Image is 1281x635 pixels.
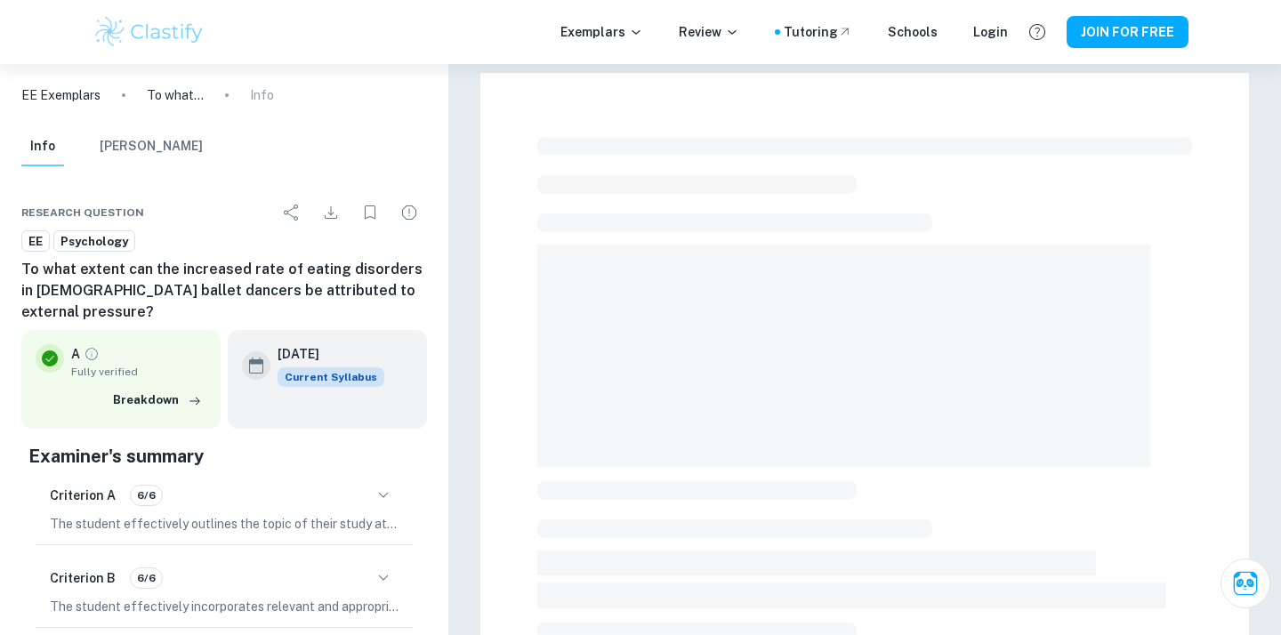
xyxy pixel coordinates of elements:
[109,387,206,414] button: Breakdown
[21,85,101,105] a: EE Exemplars
[679,22,739,42] p: Review
[28,443,420,470] h5: Examiner's summary
[278,367,384,387] span: Current Syllabus
[21,259,427,323] h6: To what extent can the increased rate of eating disorders in [DEMOGRAPHIC_DATA] ballet dancers be...
[278,367,384,387] div: This exemplar is based on the current syllabus. Feel free to refer to it for inspiration/ideas wh...
[147,85,204,105] p: To what extent can the increased rate of eating disorders in [DEMOGRAPHIC_DATA] ballet dancers be...
[250,85,274,105] p: Info
[313,195,349,230] div: Download
[22,233,49,251] span: EE
[21,127,64,166] button: Info
[131,570,162,586] span: 6/6
[21,205,144,221] span: Research question
[560,22,643,42] p: Exemplars
[131,487,162,503] span: 6/6
[100,127,203,166] button: [PERSON_NAME]
[274,195,310,230] div: Share
[391,195,427,230] div: Report issue
[50,514,399,534] p: The student effectively outlines the topic of their study at the beginning of the essay, connecti...
[21,230,50,253] a: EE
[352,195,388,230] div: Bookmark
[93,14,205,50] img: Clastify logo
[784,22,852,42] a: Tutoring
[84,346,100,362] a: Grade fully verified
[53,230,135,253] a: Psychology
[1067,16,1188,48] button: JOIN FOR FREE
[71,344,80,364] p: A
[278,344,370,364] h6: [DATE]
[1022,17,1052,47] button: Help and Feedback
[1221,559,1270,608] button: Ask Clai
[888,22,938,42] a: Schools
[50,568,116,588] h6: Criterion B
[50,486,116,505] h6: Criterion A
[50,597,399,616] p: The student effectively incorporates relevant and appropriate source material throughout the essa...
[54,233,134,251] span: Psychology
[71,364,206,380] span: Fully verified
[973,22,1008,42] a: Login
